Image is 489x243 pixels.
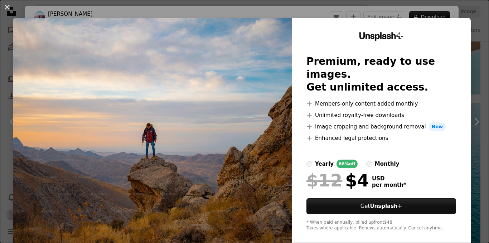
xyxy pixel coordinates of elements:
[306,161,312,167] input: yearly66%off
[306,220,456,231] div: * When paid annually, billed upfront $48 Taxes where applicable. Renews automatically. Cancel any...
[372,175,406,182] span: USD
[306,198,456,214] a: GetUnsplash+
[366,161,372,167] input: monthly
[375,160,400,168] div: monthly
[306,171,342,190] span: $12
[306,111,456,120] li: Unlimited royalty-free downloads
[315,160,334,168] div: yearly
[370,203,402,209] strong: Unsplash+
[306,122,456,131] li: Image cropping and background removal
[306,55,456,94] h2: Premium, ready to use images. Get unlimited access.
[429,122,446,131] span: New
[337,160,358,168] div: 66% off
[306,171,369,190] div: $4
[306,99,456,108] li: Members-only content added monthly
[372,182,406,188] span: per month *
[306,134,456,142] li: Enhanced legal protections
